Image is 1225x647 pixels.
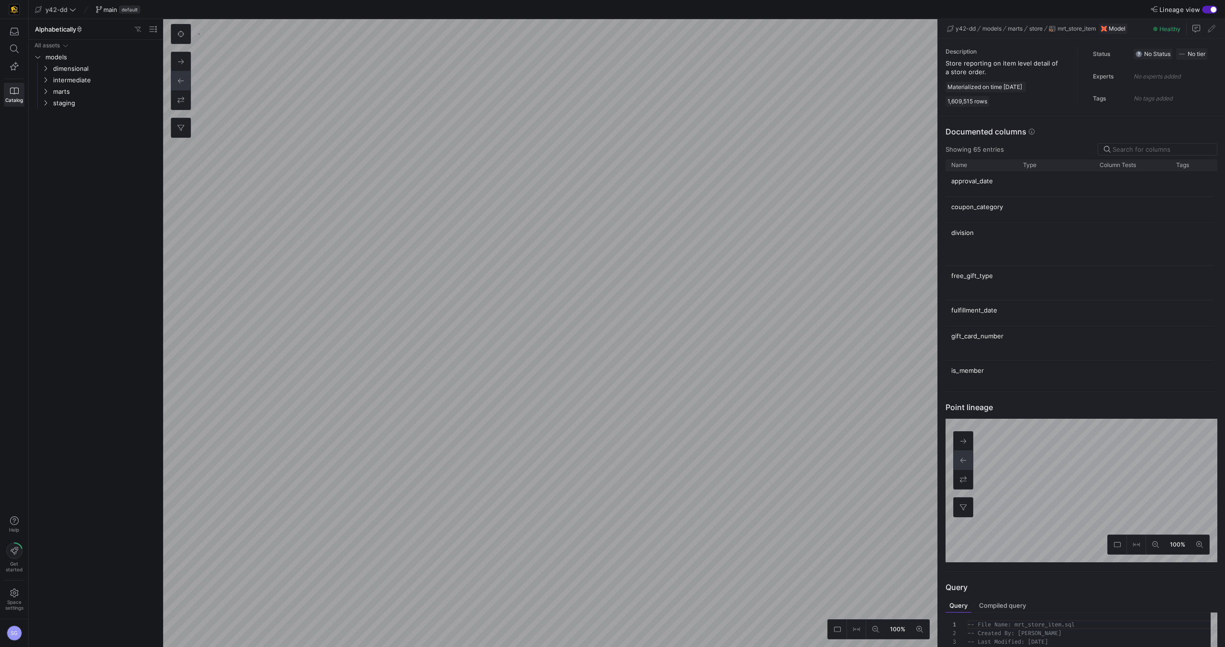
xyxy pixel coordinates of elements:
[1028,23,1044,34] button: store
[1058,25,1096,32] span: mrt_store_item
[53,86,157,97] span: marts
[956,25,976,32] span: y42-dd
[53,63,157,74] span: dimensional
[45,6,67,13] span: y42-dd
[33,23,85,35] button: Alphabetically
[1093,51,1134,57] h4: Status
[946,126,1026,137] h3: Documented columns
[1113,145,1211,153] input: Search for columns
[968,638,1048,646] span: -- Last Modified: [DATE]
[968,621,1075,628] span: -- File Name: mrt_store_item.sql
[34,42,60,49] div: All assets
[53,98,157,109] span: staging
[951,267,1012,300] p: free_gift_type
[1134,71,1180,82] p: No experts added
[951,172,1012,196] p: approval_date
[4,83,24,107] a: Catalog
[119,6,140,13] span: default
[1023,162,1036,168] span: Type
[946,145,1004,153] div: Showing 65 entries
[982,25,1002,32] span: models
[1176,162,1189,168] span: Tags
[33,86,159,97] div: Press SPACE to select this row.
[1136,51,1142,57] img: No status
[45,52,157,63] span: models
[33,63,159,74] div: Press SPACE to select this row.
[947,83,1022,90] span: Materialized on time [DATE]
[1134,93,1172,104] p: No tags added
[33,40,159,51] div: Press SPACE to select this row.
[1093,73,1134,80] h4: Experts
[1101,26,1107,32] img: undefined
[1008,25,1023,32] span: marts
[5,599,23,611] span: Space settings
[946,637,956,646] div: 3
[951,327,1012,360] p: gift_card_number
[949,602,968,609] span: Query
[1159,6,1200,13] span: Lineage view
[33,3,78,16] button: y42-dd
[33,51,159,63] div: Press SPACE to select this row.
[946,620,956,629] div: 1
[1109,25,1125,32] span: Model
[1178,50,1186,58] img: No tier
[947,98,987,105] span: 1,609,515 rows
[951,301,1012,325] p: fulfillment_date
[946,48,1077,59] h4: Description
[951,361,1012,386] p: is_member
[10,5,19,14] img: https://storage.googleapis.com/y42-prod-data-exchange/images/uAsz27BndGEK0hZWDFeOjoxA7jCwgK9jE472...
[1047,23,1097,34] button: mrt_store_item
[7,625,22,641] div: SG
[4,512,24,537] button: Help
[981,23,1003,34] button: models
[8,527,20,533] span: Help
[946,629,956,637] div: 2
[946,59,1062,76] p: Store reporting on item level detail of a store order.
[1188,51,1205,57] span: No tier
[1093,95,1134,102] h4: Tags
[946,581,968,593] h3: Query
[5,97,23,103] span: Catalog
[1100,162,1136,168] span: Column Tests
[6,561,22,572] span: Get started
[103,6,117,13] span: main
[4,1,24,18] a: https://storage.googleapis.com/y42-prod-data-exchange/images/uAsz27BndGEK0hZWDFeOjoxA7jCwgK9jE472...
[951,223,1012,265] p: division
[968,629,1061,637] span: -- Created By: [PERSON_NAME]
[4,584,24,615] a: Spacesettings
[951,198,1012,222] p: coupon_category
[35,25,83,33] span: Alphabetically
[1029,25,1043,32] span: store
[946,402,993,413] h3: Point lineage
[53,75,157,86] span: intermediate
[4,539,24,576] button: Getstarted
[951,162,967,168] span: Name
[33,97,159,109] div: Press SPACE to select this row.
[1159,25,1180,33] span: Healthy
[33,74,159,86] div: Press SPACE to select this row.
[979,602,1026,609] span: Compiled query
[4,623,24,643] button: SG
[1006,23,1024,34] button: marts
[1144,51,1170,57] span: No Status
[946,23,977,34] button: y42-dd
